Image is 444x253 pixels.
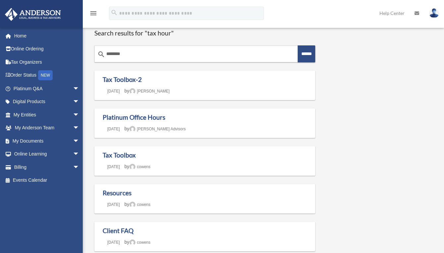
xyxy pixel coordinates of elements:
[103,164,124,169] a: [DATE]
[94,29,315,37] h1: Search results for "tax hour"
[3,8,63,21] img: Anderson Advisors Platinum Portal
[129,89,170,94] a: [PERSON_NAME]
[111,9,118,16] i: search
[124,202,150,207] span: by
[73,95,86,109] span: arrow_drop_down
[129,164,151,169] a: cowens
[38,70,53,80] div: NEW
[124,239,150,245] span: by
[129,240,151,245] a: cowens
[73,82,86,95] span: arrow_drop_down
[5,148,89,161] a: Online Learningarrow_drop_down
[124,126,186,131] span: by
[103,151,136,159] a: Tax Toolbox
[73,121,86,135] span: arrow_drop_down
[89,9,97,17] i: menu
[5,121,89,135] a: My Anderson Teamarrow_drop_down
[5,42,89,56] a: Online Ordering
[5,69,89,82] a: Order StatusNEW
[103,202,124,207] a: [DATE]
[103,76,142,83] a: Tax Toolbox-2
[129,127,186,131] a: [PERSON_NAME] Advisors
[73,160,86,174] span: arrow_drop_down
[103,227,133,234] a: Client FAQ
[5,134,89,148] a: My Documentsarrow_drop_down
[5,174,89,187] a: Events Calendar
[5,82,89,95] a: Platinum Q&Aarrow_drop_down
[73,148,86,161] span: arrow_drop_down
[5,29,86,42] a: Home
[97,50,105,58] i: search
[89,12,97,17] a: menu
[103,89,124,94] a: [DATE]
[5,95,89,108] a: Digital Productsarrow_drop_down
[103,240,124,245] a: [DATE]
[124,88,170,94] span: by
[129,202,151,207] a: cowens
[5,55,89,69] a: Tax Organizers
[5,160,89,174] a: Billingarrow_drop_down
[103,189,131,197] a: Resources
[73,108,86,122] span: arrow_drop_down
[103,127,124,131] a: [DATE]
[5,108,89,121] a: My Entitiesarrow_drop_down
[429,8,439,18] img: User Pic
[103,113,165,121] a: Platinum Office Hours
[124,164,150,169] span: by
[73,134,86,148] span: arrow_drop_down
